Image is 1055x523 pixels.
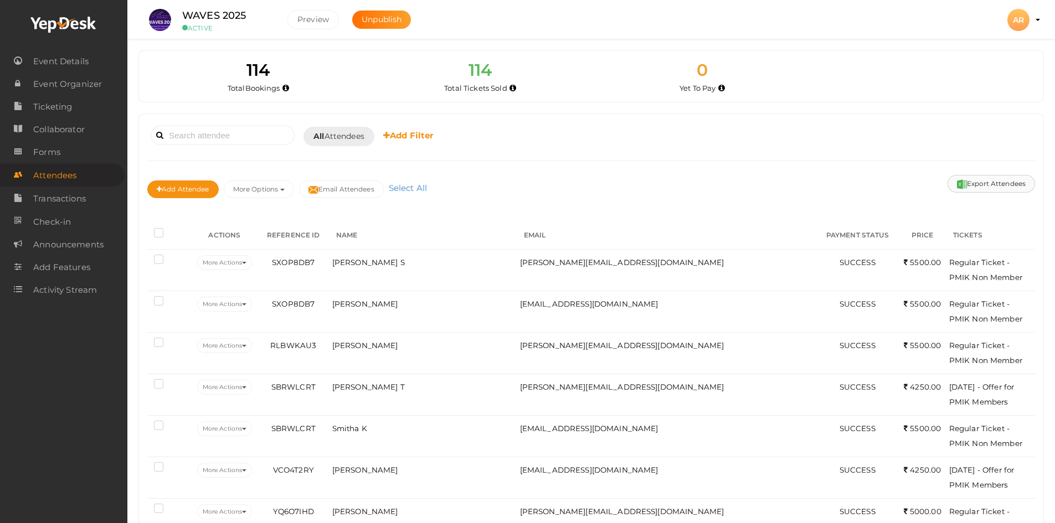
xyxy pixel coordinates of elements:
[332,465,398,474] span: [PERSON_NAME]
[362,14,402,24] span: Unpublish
[904,299,941,308] span: 5500.00
[197,297,252,312] button: More Actions
[949,424,1022,448] span: Regular Ticket - PMIK Non Member
[332,341,398,350] span: [PERSON_NAME]
[904,424,941,433] span: 5500.00
[197,504,252,519] button: More Actions
[520,341,724,350] span: [PERSON_NAME][EMAIL_ADDRESS][DOMAIN_NAME]
[33,50,89,73] span: Event Details
[33,73,102,95] span: Event Organizer
[697,60,708,80] span: 0
[1007,15,1030,25] profile-pic: AR
[287,10,339,29] button: Preview
[949,465,1015,489] span: [DATE] - Offer for PMIK Members
[33,141,60,163] span: Forms
[332,424,367,433] span: Smitha K
[149,9,171,31] img: S4WQAGVX_small.jpeg
[33,256,90,278] span: Add Features
[840,382,876,391] span: SUCCESS
[520,507,724,516] span: [PERSON_NAME][EMAIL_ADDRESS][DOMAIN_NAME]
[197,463,252,478] button: More Actions
[904,382,941,391] span: 4250.00
[949,382,1015,406] span: [DATE] - Offer for PMIK Members
[840,507,876,516] span: SUCCESS
[840,299,876,308] span: SUCCESS
[904,258,941,267] span: 5500.00
[267,231,320,239] span: REFERENCE ID
[332,382,405,391] span: [PERSON_NAME] T
[352,11,411,29] button: Unpublish
[192,222,258,250] th: ACTIONS
[313,131,364,142] span: Attendees
[517,222,816,250] th: EMAIL
[680,84,716,92] span: Yet To Pay
[33,96,72,118] span: Ticketing
[245,84,280,92] span: Bookings
[840,258,876,267] span: SUCCESS
[272,299,315,308] span: SXOP8DB7
[840,465,876,474] span: SUCCESS
[33,188,86,210] span: Transactions
[308,185,318,195] img: mail-filled.svg
[273,465,314,474] span: VCO4T2RY
[330,222,517,250] th: NAME
[949,341,1022,365] span: Regular Ticket - PMIK Non Member
[520,424,658,433] span: [EMAIL_ADDRESS][DOMAIN_NAME]
[147,180,219,198] button: Add Attendee
[299,180,384,198] button: Email Attendees
[182,8,246,24] label: WAVES 2025
[1007,9,1030,31] div: AR
[904,341,941,350] span: 5500.00
[949,299,1022,323] span: Regular Ticket - PMIK Non Member
[899,222,946,250] th: PRICE
[332,299,398,308] span: [PERSON_NAME]
[332,507,398,516] span: [PERSON_NAME]
[948,175,1035,193] button: Export Attendees
[33,279,97,301] span: Activity Stream
[1004,8,1033,32] button: AR
[33,211,71,233] span: Check-in
[520,258,724,267] span: [PERSON_NAME][EMAIL_ADDRESS][DOMAIN_NAME]
[228,84,280,92] span: Total
[383,130,434,141] b: Add Filter
[904,465,941,474] span: 4250.00
[946,222,1035,250] th: TICKETS
[33,164,76,187] span: Attendees
[510,85,516,91] i: Total number of tickets sold
[246,60,270,80] span: 114
[272,258,315,267] span: SXOP8DB7
[224,180,294,198] button: More Options
[444,84,507,92] span: Total Tickets Sold
[151,126,295,145] input: Search attendee
[273,507,314,516] span: YQ6O7IHD
[718,85,725,91] i: Accepted and yet to make payment
[197,255,252,270] button: More Actions
[197,338,252,353] button: More Actions
[816,222,899,250] th: PAYMENT STATUS
[271,382,316,391] span: SBRWLCRT
[840,341,876,350] span: SUCCESS
[313,131,324,141] b: All
[332,258,405,267] span: [PERSON_NAME] S
[520,382,724,391] span: [PERSON_NAME][EMAIL_ADDRESS][DOMAIN_NAME]
[949,258,1022,282] span: Regular Ticket - PMIK Non Member
[197,380,252,395] button: More Actions
[840,424,876,433] span: SUCCESS
[904,507,941,516] span: 5000.00
[33,234,104,256] span: Announcements
[386,183,430,193] a: Select All
[197,421,252,436] button: More Actions
[271,424,316,433] span: SBRWLCRT
[469,60,492,80] span: 114
[282,85,289,91] i: Total number of bookings
[270,341,316,350] span: RLBWKAU3
[33,118,85,141] span: Collaborator
[520,465,658,474] span: [EMAIL_ADDRESS][DOMAIN_NAME]
[520,299,658,308] span: [EMAIL_ADDRESS][DOMAIN_NAME]
[182,24,271,32] small: ACTIVE
[957,179,967,189] img: excel.svg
